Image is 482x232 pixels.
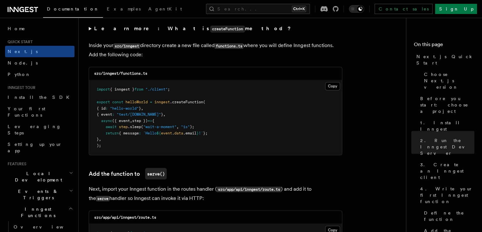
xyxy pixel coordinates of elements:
[418,117,474,135] a: 1. Install Inngest
[145,168,167,179] code: serve()
[292,6,306,12] kbd: Ctrl+K
[154,99,170,104] span: inngest
[420,119,474,132] span: 1. Install Inngest
[414,51,474,69] a: Next.js Quick Start
[152,118,154,123] span: {
[5,121,74,139] a: Leveraging Steps
[112,99,123,104] span: const
[97,87,110,92] span: import
[8,60,38,65] span: Node.js
[128,124,141,129] span: .sleep
[148,6,182,11] span: AgentKit
[170,99,203,104] span: .createFunction
[97,112,112,116] span: { event
[97,106,106,110] span: { id
[5,46,74,57] a: Next.js
[217,187,281,192] code: src/app/api/inngest/route.ts
[5,92,74,103] a: Install the SDK
[148,118,152,123] span: =>
[5,139,74,156] a: Setting up your app
[421,69,474,93] a: Choose Next.js version
[161,131,172,135] span: event
[106,131,119,135] span: return
[5,57,74,69] a: Node.js
[117,112,161,116] span: "test/[DOMAIN_NAME]"
[112,112,114,116] span: :
[206,4,310,14] button: Search...Ctrl+K
[141,124,143,129] span: (
[418,159,474,183] a: 3. Create an Inngest client
[119,131,139,135] span: { message
[97,99,110,104] span: export
[418,135,474,159] a: 2. Run the Inngest Dev Server
[8,49,38,54] span: Next.js
[103,2,145,17] a: Examples
[97,143,101,147] span: );
[161,112,163,116] span: }
[210,25,245,32] code: createFunction
[5,203,74,221] button: Inngest Functions
[5,85,35,90] span: Inngest tour
[99,137,101,141] span: ,
[132,118,148,123] span: step })
[203,131,208,135] span: };
[5,186,74,203] button: Events & Triggers
[8,95,73,100] span: Install the SDK
[5,23,74,34] a: Home
[420,95,474,114] span: Before you start: choose a project
[134,87,143,92] span: from
[168,87,170,92] span: ;
[190,124,194,129] span: );
[139,106,141,110] span: }
[8,25,25,32] span: Home
[418,183,474,207] a: 4. Write your first Inngest function
[5,170,69,183] span: Local Development
[94,25,292,31] strong: Learn more: What is method?
[8,72,31,77] span: Python
[101,118,112,123] span: async
[145,87,168,92] span: "./client"
[5,69,74,80] a: Python
[125,99,148,104] span: helloWorld
[375,4,433,14] a: Contact sales
[199,131,203,135] span: !`
[325,82,340,90] button: Copy
[421,207,474,225] a: Define the function
[414,41,474,51] h4: On this page
[8,106,45,118] span: Your first Functions
[14,224,79,229] span: Overview
[143,124,177,129] span: "wait-a-moment"
[130,118,132,123] span: ,
[215,43,243,49] code: functions.ts
[43,2,103,18] a: Documentation
[110,106,139,110] span: "hello-world"
[181,124,190,129] span: "1s"
[8,124,61,135] span: Leveraging Steps
[5,168,74,186] button: Local Development
[163,112,165,116] span: ,
[113,43,140,49] code: src/inngest
[89,41,342,59] p: Inside your directory create a new file called where you will define Inngest functions. Add the f...
[196,131,199,135] span: }
[5,39,33,44] span: Quick start
[420,161,474,181] span: 3. Create an Inngest client
[420,186,474,205] span: 4. Write your first Inngest function
[418,93,474,117] a: Before you start: choose a project
[97,137,99,141] span: }
[157,131,161,135] span: ${
[94,215,156,219] code: src/app/api/inngest/route.ts
[8,142,62,153] span: Setting up your app
[106,106,108,110] span: :
[172,131,174,135] span: .
[5,206,68,219] span: Inngest Functions
[5,161,26,167] span: Features
[150,99,152,104] span: =
[89,184,342,203] p: Next, import your Inngest function in the routes handler ( ) and add it to the handler so Inngest...
[349,5,364,13] button: Toggle dark mode
[177,124,179,129] span: ,
[203,99,205,104] span: (
[5,188,69,201] span: Events & Triggers
[424,71,474,90] span: Choose Next.js version
[107,6,141,11] span: Examples
[94,71,147,76] code: src/inngest/functions.ts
